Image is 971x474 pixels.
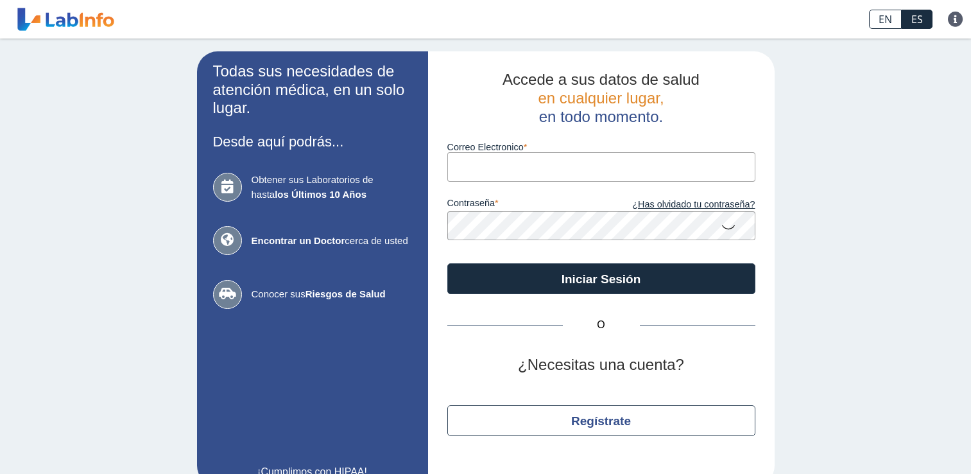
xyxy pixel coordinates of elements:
button: Iniciar Sesión [447,263,755,294]
h3: Desde aquí podrás... [213,134,412,150]
label: contraseña [447,198,601,212]
button: Regístrate [447,405,755,436]
span: en cualquier lugar, [538,89,664,107]
span: en todo momento. [539,108,663,125]
span: Accede a sus datos de salud [503,71,700,88]
b: Riesgos de Salud [305,288,386,299]
a: ES [902,10,932,29]
label: Correo Electronico [447,142,755,152]
b: los Últimos 10 Años [275,189,366,200]
a: ¿Has olvidado tu contraseña? [601,198,755,212]
span: cerca de usted [252,234,412,249]
h2: ¿Necesitas una cuenta? [447,356,755,374]
span: O [563,317,640,333]
a: EN [869,10,902,29]
iframe: Help widget launcher [857,424,957,460]
span: Conocer sus [252,287,412,302]
span: Obtener sus Laboratorios de hasta [252,173,412,202]
b: Encontrar un Doctor [252,235,345,246]
h2: Todas sus necesidades de atención médica, en un solo lugar. [213,62,412,118]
